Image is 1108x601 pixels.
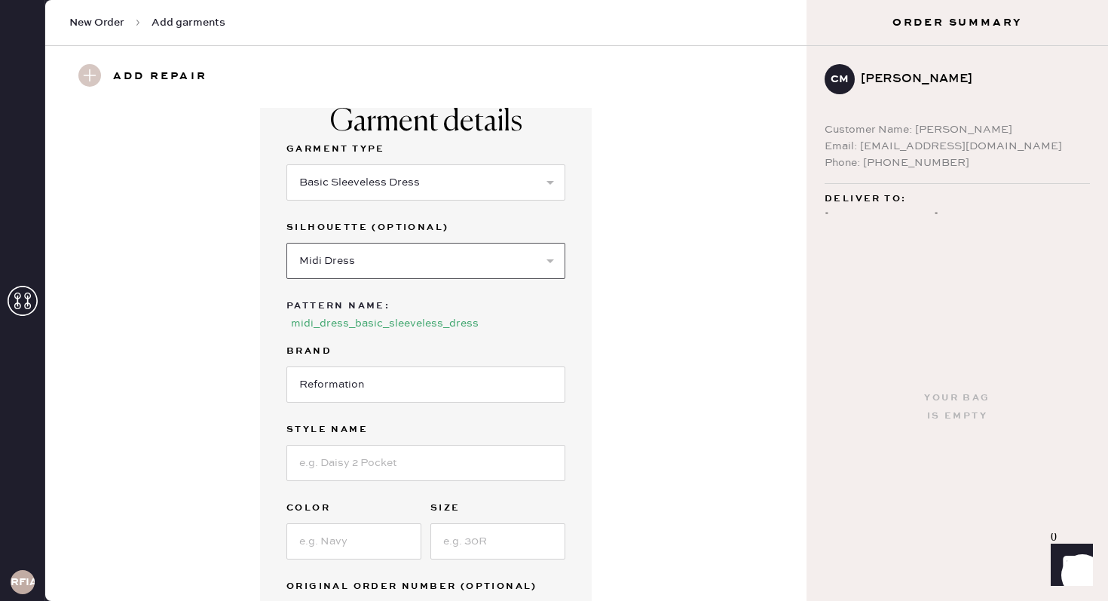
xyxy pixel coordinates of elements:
div: Garment details [330,104,522,140]
span: Deliver to: [825,190,906,208]
h3: RFIA [11,577,35,587]
div: Customer Name: [PERSON_NAME] [825,121,1090,138]
div: [PERSON_NAME] [861,70,1078,88]
label: Brand [286,342,565,360]
span: New Order [69,15,124,30]
label: Silhouette (optional) [286,219,565,237]
div: Your bag is empty [924,389,990,425]
label: Style name [286,421,565,439]
h3: Add repair [113,64,207,90]
div: Phone: [PHONE_NUMBER] [825,155,1090,171]
div: midi_dress_basic_sleeveless_dress [291,315,479,332]
div: [STREET_ADDRESS] [US_STATE] , NY 10011 [825,208,1090,246]
label: Garment Type [286,140,565,158]
input: Brand name [286,366,565,403]
label: Color [286,499,421,517]
h3: CM [831,74,849,84]
input: e.g. Daisy 2 Pocket [286,445,565,481]
input: e.g. Navy [286,523,421,560]
div: Email: [EMAIL_ADDRESS][DOMAIN_NAME] [825,138,1090,155]
div: Pattern Name : [286,297,390,315]
h3: Order Summary [807,15,1108,30]
label: Size [430,499,565,517]
label: Original Order Number (Optional) [286,578,565,596]
iframe: Front Chat [1036,533,1101,598]
span: Add garments [152,15,225,30]
input: e.g. 30R [430,523,565,560]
